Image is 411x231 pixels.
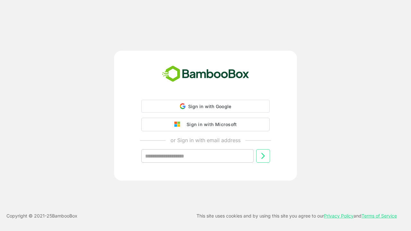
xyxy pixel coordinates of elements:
a: Privacy Policy [324,213,354,218]
span: Sign in with Google [188,104,232,109]
div: Sign in with Google [141,100,270,113]
img: google [174,122,183,127]
div: Sign in with Microsoft [183,120,237,129]
p: or Sign in with email address [171,136,240,144]
p: Copyright © 2021- 25 BambooBox [6,212,77,220]
img: bamboobox [159,64,253,85]
button: Sign in with Microsoft [141,118,270,131]
a: Terms of Service [362,213,397,218]
p: This site uses cookies and by using this site you agree to our and [197,212,397,220]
